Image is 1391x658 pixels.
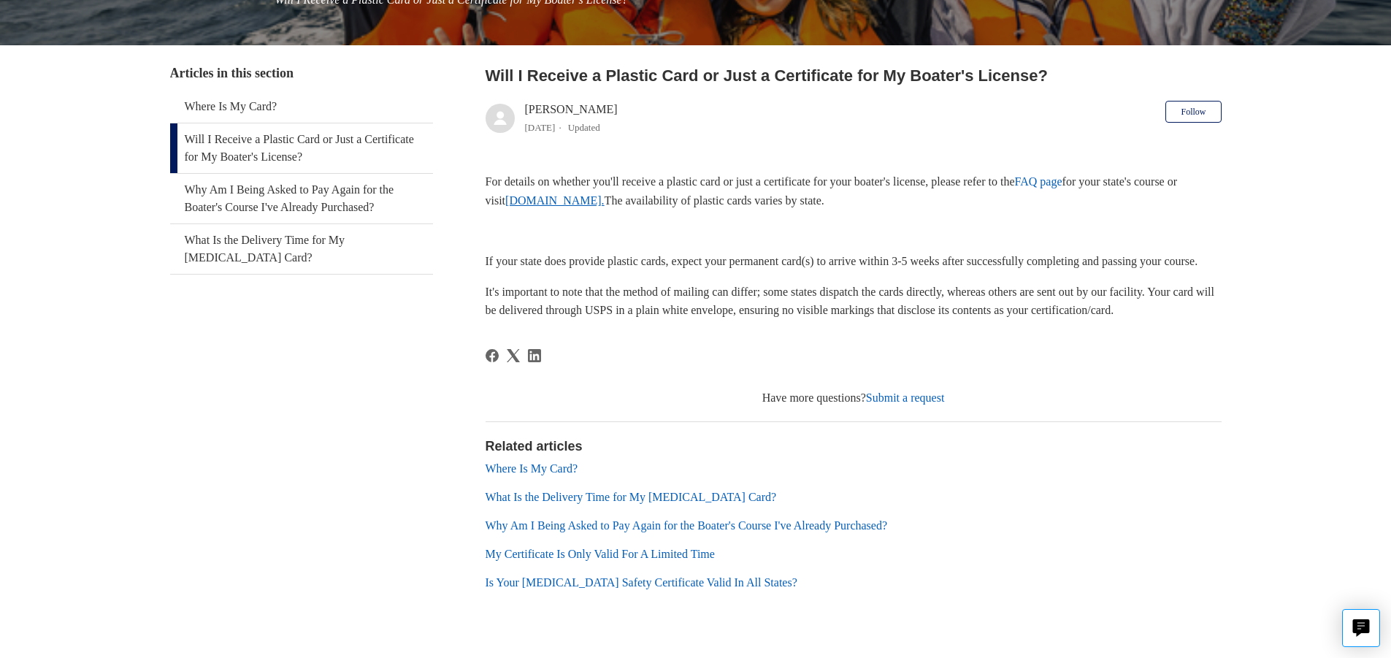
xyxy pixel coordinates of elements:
a: My Certificate Is Only Valid For A Limited Time [486,548,715,560]
li: Updated [568,122,600,133]
svg: Share this page on LinkedIn [528,349,541,362]
a: Submit a request [866,391,945,404]
button: Follow Article [1165,101,1221,123]
a: Why Am I Being Asked to Pay Again for the Boater's Course I've Already Purchased? [486,519,888,532]
p: If your state does provide plastic cards, expect your permanent card(s) to arrive within 3-5 week... [486,252,1222,271]
a: [DOMAIN_NAME]. [505,194,605,207]
time: 04/08/2025, 12:43 [525,122,556,133]
svg: Share this page on X Corp [507,349,520,362]
a: What Is the Delivery Time for My [MEDICAL_DATA] Card? [486,491,777,503]
a: What Is the Delivery Time for My [MEDICAL_DATA] Card? [170,224,433,274]
a: Where Is My Card? [486,462,578,475]
a: Is Your [MEDICAL_DATA] Safety Certificate Valid In All States? [486,576,797,589]
a: Will I Receive a Plastic Card or Just a Certificate for My Boater's License? [170,123,433,173]
a: Why Am I Being Asked to Pay Again for the Boater's Course I've Already Purchased? [170,174,433,223]
a: Where Is My Card? [170,91,433,123]
a: Facebook [486,349,499,362]
div: [PERSON_NAME] [525,101,618,136]
a: X Corp [507,349,520,362]
p: For details on whether you'll receive a plastic card or just a certificate for your boater's lice... [486,172,1222,210]
button: Live chat [1342,609,1380,647]
p: It's important to note that the method of mailing can differ; some states dispatch the cards dire... [486,283,1222,320]
a: FAQ page [1015,175,1062,188]
a: LinkedIn [528,349,541,362]
span: Articles in this section [170,66,294,80]
h2: Will I Receive a Plastic Card or Just a Certificate for My Boater's License? [486,64,1222,88]
svg: Share this page on Facebook [486,349,499,362]
h2: Related articles [486,437,1222,456]
div: Have more questions? [486,389,1222,407]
